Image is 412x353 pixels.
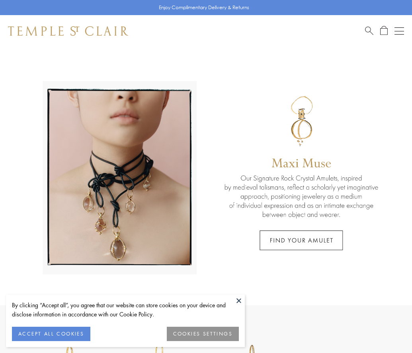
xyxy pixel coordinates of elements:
p: Enjoy Complimentary Delivery & Returns [159,4,249,12]
a: Search [365,26,373,36]
a: Open Shopping Bag [380,26,388,36]
button: Open navigation [394,26,404,36]
button: COOKIES SETTINGS [167,327,239,341]
div: By clicking “Accept all”, you agree that our website can store cookies on your device and disclos... [12,301,239,319]
img: Temple St. Clair [8,26,128,36]
button: ACCEPT ALL COOKIES [12,327,90,341]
